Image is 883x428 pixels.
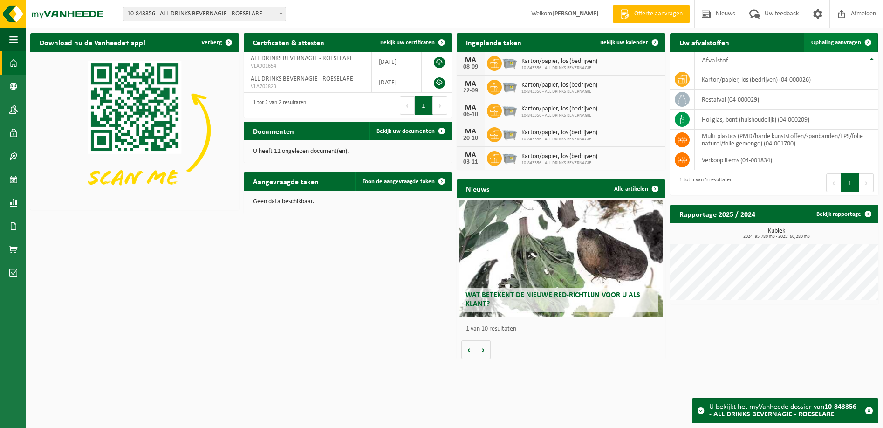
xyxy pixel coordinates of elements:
[194,33,238,52] button: Verberg
[502,78,518,94] img: WB-2500-GAL-GY-01
[709,403,856,418] strong: 10-843356 - ALL DRINKS BEVERNAGIE - ROESELARE
[244,33,334,51] h2: Certificaten & attesten
[675,173,732,193] div: 1 tot 5 van 5 resultaten
[702,57,728,64] span: Afvalstof
[521,105,597,113] span: Karton/papier, los (bedrijven)
[461,88,480,94] div: 22-09
[30,33,155,51] h2: Download nu de Vanheede+ app!
[461,159,480,166] div: 03-11
[502,126,518,142] img: WB-2500-GAL-GY-01
[244,122,303,140] h2: Documenten
[251,76,353,83] span: ALL DRINKS BEVERNAGIE - ROESELARE
[670,205,765,223] h2: Rapportage 2025 / 2024
[502,102,518,118] img: WB-2500-GAL-GY-01
[380,40,435,46] span: Bekijk uw certificaten
[476,340,491,359] button: Volgende
[552,10,599,17] strong: [PERSON_NAME]
[244,172,328,190] h2: Aangevraagde taken
[461,111,480,118] div: 06-10
[355,172,451,191] a: Toon de aangevraagde taken
[811,40,861,46] span: Ophaling aanvragen
[248,95,306,116] div: 1 tot 2 van 2 resultaten
[809,205,877,223] a: Bekijk rapportage
[521,65,597,71] span: 10-843356 - ALL DRINKS BEVERNAGIE
[461,80,480,88] div: MA
[400,96,415,115] button: Previous
[459,200,663,317] a: Wat betekent de nieuwe RED-richtlijn voor u als klant?
[201,40,222,46] span: Verberg
[251,83,364,90] span: VLA702823
[373,33,451,52] a: Bekijk uw certificaten
[859,173,874,192] button: Next
[372,72,422,93] td: [DATE]
[521,58,597,65] span: Karton/papier, los (bedrijven)
[521,82,597,89] span: Karton/papier, los (bedrijven)
[251,55,353,62] span: ALL DRINKS BEVERNAGIE - ROESELARE
[253,148,443,155] p: U heeft 12 ongelezen document(en).
[521,160,597,166] span: 10-843356 - ALL DRINKS BEVERNAGIE
[521,89,597,95] span: 10-843356 - ALL DRINKS BEVERNAGIE
[253,199,443,205] p: Geen data beschikbaar.
[363,179,435,185] span: Toon de aangevraagde taken
[613,5,690,23] a: Offerte aanvragen
[695,110,879,130] td: hol glas, bont (huishoudelijk) (04-000209)
[466,326,661,332] p: 1 van 10 resultaten
[457,179,499,198] h2: Nieuws
[675,228,879,239] h3: Kubiek
[461,64,480,70] div: 08-09
[461,104,480,111] div: MA
[841,173,859,192] button: 1
[695,69,879,90] td: karton/papier, los (bedrijven) (04-000026)
[804,33,877,52] a: Ophaling aanvragen
[670,33,739,51] h2: Uw afvalstoffen
[695,90,879,110] td: restafval (04-000029)
[461,128,480,135] div: MA
[695,150,879,170] td: verkoop items (04-001834)
[521,153,597,160] span: Karton/papier, los (bedrijven)
[600,40,648,46] span: Bekijk uw kalender
[593,33,664,52] a: Bekijk uw kalender
[632,9,685,19] span: Offerte aanvragen
[521,129,597,137] span: Karton/papier, los (bedrijven)
[709,399,860,423] div: U bekijkt het myVanheede dossier van
[826,173,841,192] button: Previous
[251,62,364,70] span: VLA901654
[675,235,879,239] span: 2024: 95,780 m3 - 2025: 60,280 m3
[123,7,286,21] span: 10-843356 - ALL DRINKS BEVERNAGIE - ROESELARE
[461,340,476,359] button: Vorige
[461,135,480,142] div: 20-10
[502,55,518,70] img: WB-2500-GAL-GY-01
[521,113,597,118] span: 10-843356 - ALL DRINKS BEVERNAGIE
[433,96,447,115] button: Next
[465,291,640,308] span: Wat betekent de nieuwe RED-richtlijn voor u als klant?
[415,96,433,115] button: 1
[521,137,597,142] span: 10-843356 - ALL DRINKS BEVERNAGIE
[457,33,531,51] h2: Ingeplande taken
[502,150,518,166] img: WB-2500-GAL-GY-01
[607,179,664,198] a: Alle artikelen
[30,52,239,208] img: Download de VHEPlus App
[461,152,480,159] div: MA
[461,56,480,64] div: MA
[369,122,451,140] a: Bekijk uw documenten
[123,7,286,21] span: 10-843356 - ALL DRINKS BEVERNAGIE - ROESELARE
[695,130,879,150] td: multi plastics (PMD/harde kunststoffen/spanbanden/EPS/folie naturel/folie gemengd) (04-001700)
[372,52,422,72] td: [DATE]
[376,128,435,134] span: Bekijk uw documenten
